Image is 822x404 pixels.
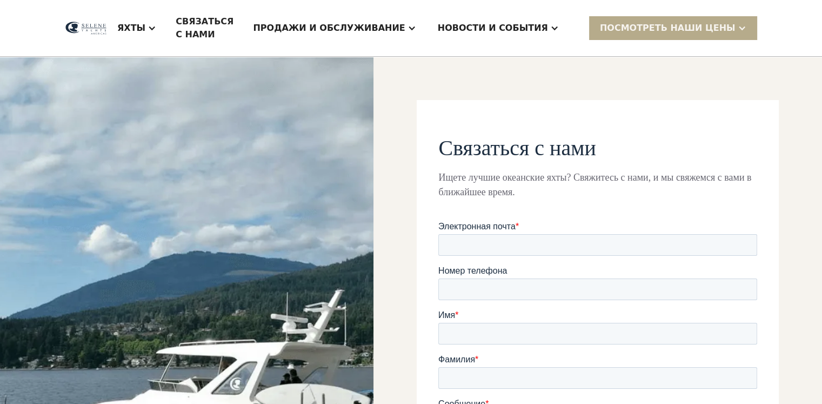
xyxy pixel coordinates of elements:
[438,136,596,160] font: Связаться с нами
[106,6,167,50] div: Яхты
[438,23,548,33] font: Новости и события
[438,172,751,197] font: Ищете лучшие океанские яхты? Свяжитесь с нами, и мы свяжемся с вами в ближайшее время.
[117,23,145,33] font: Яхты
[65,22,107,35] img: логотип
[600,23,736,33] font: ПОСМОТРЕТЬ НАШИ ЦЕНЫ
[427,6,570,50] div: Новости и события
[253,23,405,33] font: Продажи и обслуживание
[589,16,757,39] div: ПОСМОТРЕТЬ НАШИ ЦЕНЫ
[242,6,426,50] div: Продажи и обслуживание
[176,16,233,39] font: Связаться с нами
